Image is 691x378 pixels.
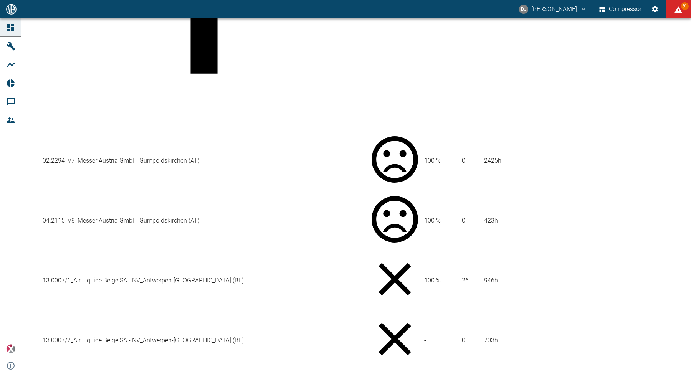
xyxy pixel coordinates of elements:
img: Xplore Logo [6,344,15,353]
span: 100 % [424,277,441,284]
span: 100 % [424,217,441,224]
div: No data [367,311,423,370]
div: 0 % [367,132,423,190]
span: 0 [462,337,465,344]
img: logo [5,4,17,14]
div: 0 % [367,191,423,250]
td: 04.2115_V8_Messer Austria GmbH_Gumpoldskirchen (AT) [42,191,366,250]
div: 946 h [484,276,582,285]
button: Compressor [598,2,643,16]
div: 703 h [484,336,582,345]
button: Einstellungen [648,2,662,16]
span: 0 [462,157,465,164]
td: 13.0007/2_Air Liquide Belge SA - NV_Antwerpen-[GEOGRAPHIC_DATA] (BE) [42,311,366,370]
div: 423 h [484,216,582,225]
td: 13.0007/1_Air Liquide Belge SA - NV_Antwerpen-[GEOGRAPHIC_DATA] (BE) [42,251,366,310]
button: david.jasper@nea-x.de [518,2,588,16]
div: No data [367,251,423,310]
span: 26 [462,277,469,284]
div: 2425 h [484,156,582,165]
span: 91 [681,2,689,10]
div: DJ [519,5,528,14]
span: 100 % [424,157,441,164]
td: 02.2294_V7_Messer Austria GmbH_Gumpoldskirchen (AT) [42,131,366,190]
span: - [424,337,426,344]
span: 0 [462,217,465,224]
